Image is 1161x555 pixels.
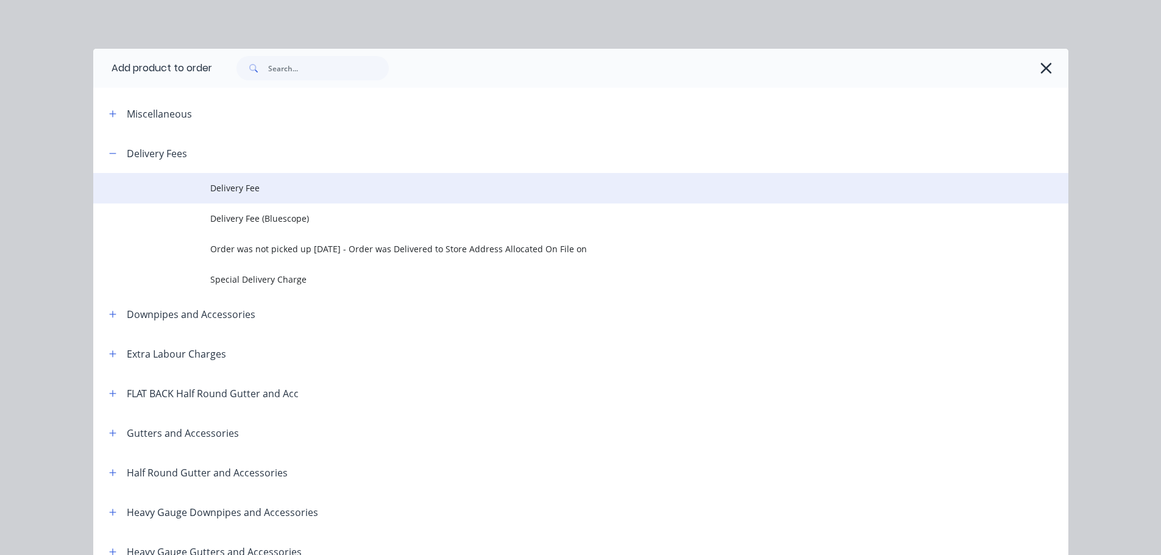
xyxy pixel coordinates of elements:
[210,212,896,225] span: Delivery Fee (Bluescope)
[210,182,896,194] span: Delivery Fee
[127,465,288,480] div: Half Round Gutter and Accessories
[127,307,255,322] div: Downpipes and Accessories
[93,49,212,88] div: Add product to order
[127,426,239,440] div: Gutters and Accessories
[210,273,896,286] span: Special Delivery Charge
[127,386,299,401] div: FLAT BACK Half Round Gutter and Acc
[127,107,192,121] div: Miscellaneous
[268,56,389,80] input: Search...
[127,347,226,361] div: Extra Labour Charges
[127,146,187,161] div: Delivery Fees
[127,505,318,520] div: Heavy Gauge Downpipes and Accessories
[210,242,896,255] span: Order was not picked up [DATE] - Order was Delivered to Store Address Allocated On File on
